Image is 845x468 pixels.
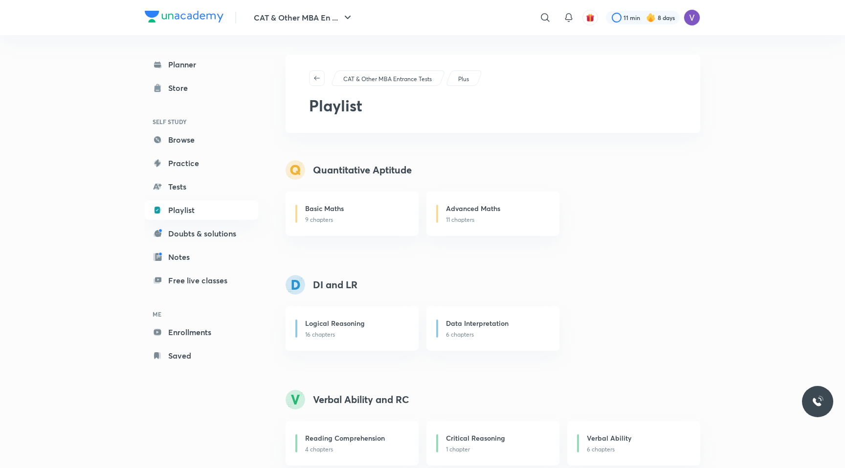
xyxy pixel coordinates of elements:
button: CAT & Other MBA En ... [248,8,359,27]
img: Vatsal Kanodia [684,9,700,26]
p: 6 chapters [446,330,548,339]
a: Basic Maths9 chapters [286,191,419,236]
h4: DI and LR [313,277,357,292]
h6: Data Interpretation [446,318,509,328]
a: Tests [145,177,258,196]
a: Planner [145,55,258,74]
a: Verbal Ability6 chapters [567,421,700,466]
h6: Reading Comprehension [305,433,385,443]
img: Company Logo [145,11,223,22]
a: Reading Comprehension4 chapters [286,421,419,466]
h2: Playlist [309,94,677,117]
a: Notes [145,247,258,267]
img: ttu [812,396,823,407]
a: Critical Reasoning1 chapter [426,421,559,466]
h6: Basic Maths [305,203,344,213]
a: Practice [145,153,258,173]
h6: ME [145,306,258,322]
a: Logical Reasoning16 chapters [286,306,419,351]
a: Free live classes [145,271,258,290]
a: Enrollments [145,322,258,342]
h6: SELF STUDY [145,113,258,130]
img: avatar [586,13,595,22]
a: Saved [145,346,258,365]
p: Plus [458,75,469,84]
p: 11 chapters [446,215,548,224]
a: Company Logo [145,11,223,25]
p: 4 chapters [305,445,407,454]
a: Data Interpretation6 chapters [426,306,559,351]
a: Browse [145,130,258,149]
h6: Advanced Maths [446,203,500,213]
h4: Quantitative Aptitude [313,163,412,177]
img: streak [646,13,656,22]
p: 1 chapter [446,445,548,454]
a: Store [145,78,258,98]
div: Store [168,82,194,94]
h6: Logical Reasoning [305,318,365,328]
p: 9 chapters [305,215,407,224]
a: CAT & Other MBA Entrance Tests [342,75,434,84]
p: 6 chapters [587,445,689,454]
a: Plus [457,75,471,84]
a: Playlist [145,200,258,220]
h4: Verbal Ability and RC [313,392,409,407]
p: 16 chapters [305,330,407,339]
a: Doubts & solutions [145,224,258,243]
img: syllabus [286,160,305,180]
p: CAT & Other MBA Entrance Tests [343,75,432,84]
img: syllabus [286,390,305,409]
a: Advanced Maths11 chapters [426,191,559,236]
img: syllabus [286,275,305,295]
h6: Verbal Ability [587,433,631,443]
h6: Critical Reasoning [446,433,505,443]
button: avatar [582,10,598,25]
